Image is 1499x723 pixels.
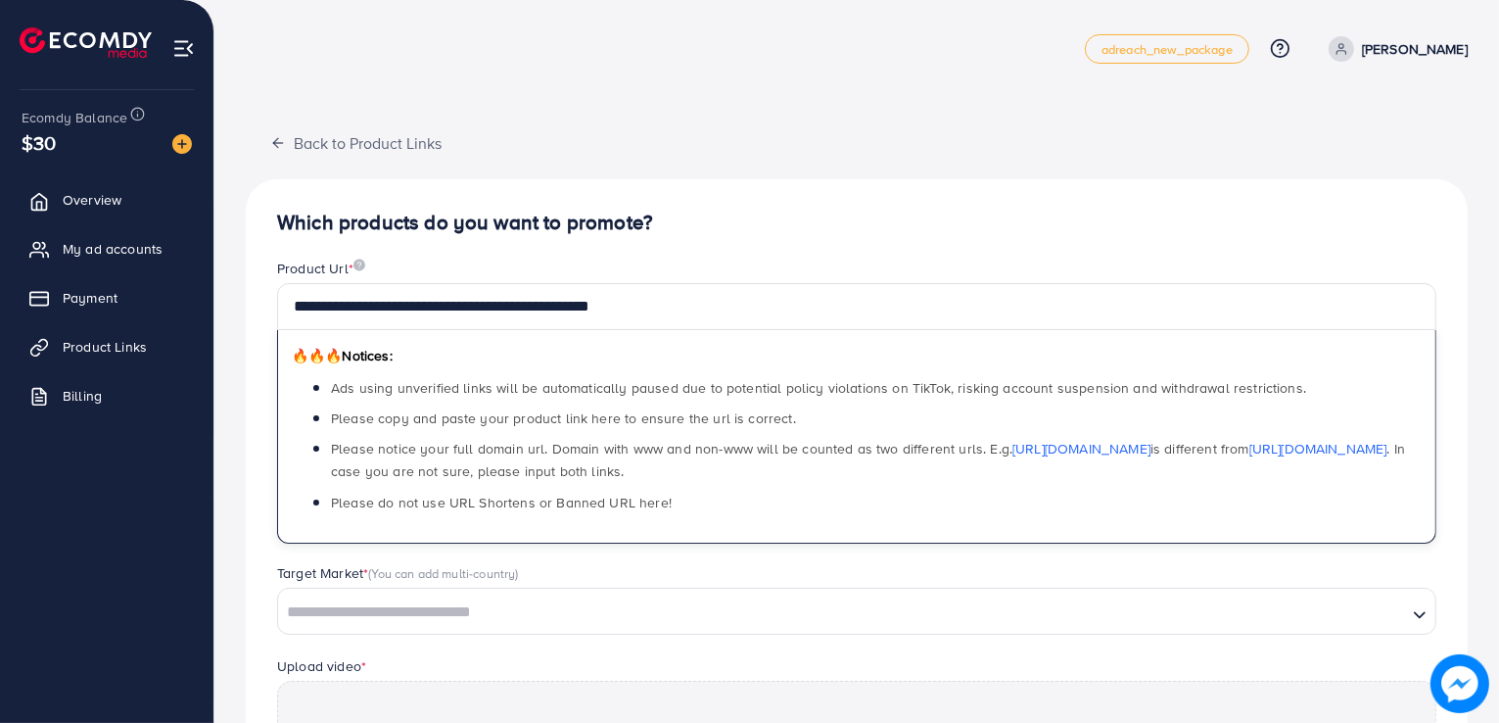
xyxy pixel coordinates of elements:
[1430,654,1489,713] img: image
[277,211,1436,235] h4: Which products do you want to promote?
[1362,37,1468,61] p: [PERSON_NAME]
[292,346,393,365] span: Notices:
[22,128,56,157] span: $30
[63,386,102,406] span: Billing
[15,327,199,366] a: Product Links
[63,337,147,357] span: Product Links
[15,229,199,268] a: My ad accounts
[63,190,121,210] span: Overview
[280,598,1405,628] input: Search for option
[15,278,199,317] a: Payment
[15,180,199,219] a: Overview
[1321,36,1468,62] a: [PERSON_NAME]
[368,564,518,582] span: (You can add multi-country)
[15,376,199,415] a: Billing
[172,134,192,154] img: image
[172,37,195,60] img: menu
[1249,439,1387,458] a: [URL][DOMAIN_NAME]
[22,108,127,127] span: Ecomdy Balance
[20,27,152,58] img: logo
[277,563,519,583] label: Target Market
[277,656,366,676] label: Upload video
[292,346,342,365] span: 🔥🔥🔥
[277,588,1436,635] div: Search for option
[331,409,796,428] span: Please copy and paste your product link here to ensure the url is correct.
[331,493,672,512] span: Please do not use URL Shortens or Banned URL here!
[331,439,1405,481] span: Please notice your full domain url. Domain with www and non-www will be counted as two different ...
[63,239,163,259] span: My ad accounts
[1085,34,1249,64] a: adreach_new_package
[277,259,365,278] label: Product Url
[331,378,1306,398] span: Ads using unverified links will be automatically paused due to potential policy violations on Tik...
[353,259,365,271] img: image
[246,121,466,164] button: Back to Product Links
[63,288,117,308] span: Payment
[1012,439,1150,458] a: [URL][DOMAIN_NAME]
[1101,43,1233,56] span: adreach_new_package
